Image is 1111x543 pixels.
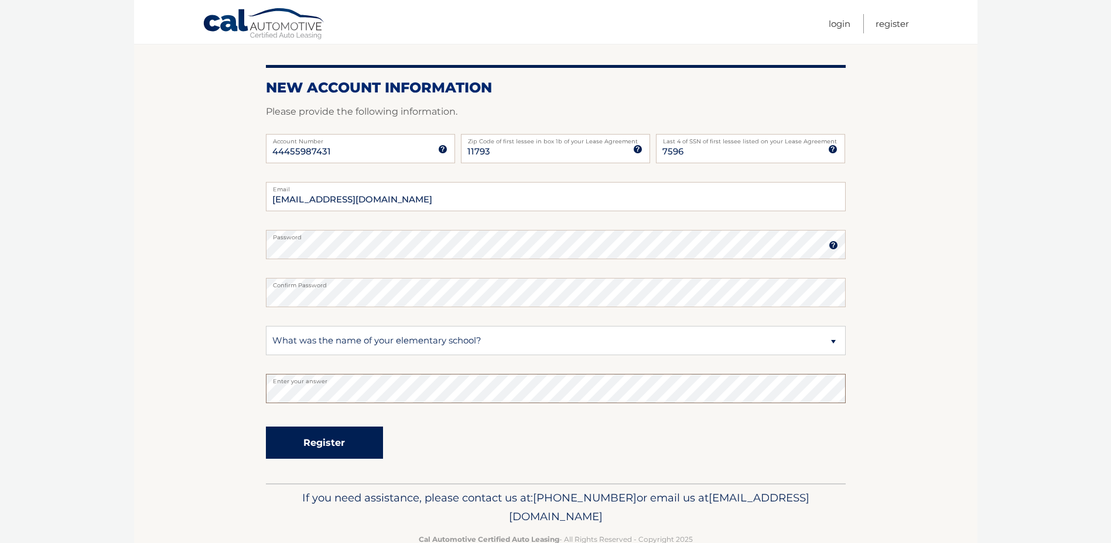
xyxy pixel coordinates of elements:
a: Login [829,14,850,33]
label: Email [266,182,846,191]
label: Enter your answer [266,374,846,383]
span: [PHONE_NUMBER] [533,491,637,504]
label: Last 4 of SSN of first lessee listed on your Lease Agreement [656,134,845,143]
img: tooltip.svg [829,240,838,250]
input: Account Number [266,134,455,163]
p: If you need assistance, please contact us at: or email us at [274,489,838,526]
span: [EMAIL_ADDRESS][DOMAIN_NAME] [509,491,809,523]
input: SSN or EIN (last 4 digits only) [656,134,845,163]
p: Please provide the following information. [266,104,846,120]
input: Email [266,182,846,211]
a: Register [876,14,909,33]
input: Zip Code [461,134,650,163]
label: Password [266,230,846,239]
img: tooltip.svg [438,145,447,154]
label: Confirm Password [266,278,846,287]
label: Zip Code of first lessee in box 1b of your Lease Agreement [461,134,650,143]
label: Account Number [266,134,455,143]
img: tooltip.svg [828,145,837,154]
button: Register [266,427,383,459]
img: tooltip.svg [633,145,642,154]
h2: New Account Information [266,79,846,97]
a: Cal Automotive [203,8,326,42]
